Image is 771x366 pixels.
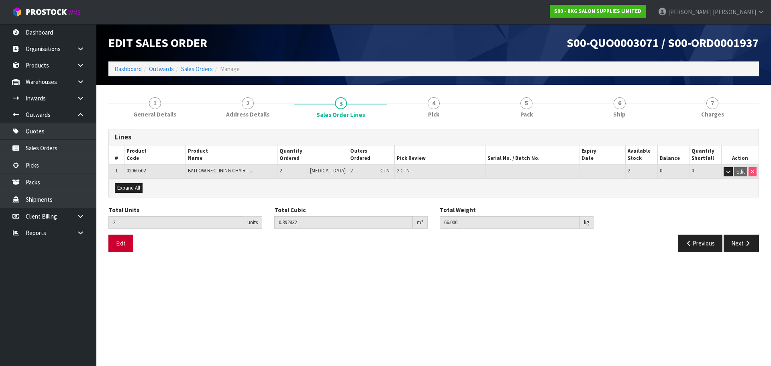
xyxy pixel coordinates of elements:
span: ProStock [26,7,67,17]
span: 1 [115,167,118,174]
th: Outers Ordered [348,145,394,165]
span: General Details [133,110,176,119]
span: [PERSON_NAME] [668,8,712,16]
span: Sales Order Lines [316,110,365,119]
h3: Lines [115,133,753,141]
span: S00-QUO0003071 / S00-ORD0001937 [567,35,759,50]
th: # [109,145,124,165]
th: Quantity Ordered [277,145,348,165]
th: Available Stock [626,145,658,165]
span: 0 [691,167,694,174]
span: Manage [220,65,240,73]
img: cube-alt.png [12,7,22,17]
span: 0 [660,167,662,174]
span: Expand All [117,184,140,191]
span: Sales Order Lines [108,123,759,258]
th: Quantity Shortfall [689,145,722,165]
span: 7 [706,97,718,109]
span: Pack [520,110,533,119]
span: 2 CTN [397,167,410,174]
span: 2 [279,167,282,174]
span: Edit Sales Order [108,35,207,50]
span: 2 [628,167,630,174]
span: 1 [149,97,161,109]
input: Total Cubic [274,216,413,229]
button: Previous [678,235,723,252]
span: 2 [350,167,353,174]
span: 02060502 [126,167,146,174]
span: BATLOW RECLINING CHAIR - ... [188,167,253,174]
span: Ship [613,110,626,119]
button: Edit [734,167,747,177]
button: Expand All [115,183,143,193]
span: 2 [242,97,254,109]
th: Pick Review [394,145,485,165]
label: Total Cubic [274,206,306,214]
button: Next [724,235,759,252]
span: Charges [701,110,724,119]
span: CTN [380,167,390,174]
button: Exit [108,235,133,252]
a: Outwards [149,65,174,73]
th: Action [721,145,759,165]
div: m³ [413,216,428,229]
span: [MEDICAL_DATA] [310,167,346,174]
span: 4 [428,97,440,109]
span: 6 [614,97,626,109]
span: [PERSON_NAME] [713,8,756,16]
th: Serial No. / Batch No. [485,145,579,165]
div: kg [580,216,594,229]
th: Product Name [186,145,277,165]
span: 5 [520,97,532,109]
input: Total Weight [440,216,580,229]
span: Address Details [226,110,269,119]
label: Total Units [108,206,139,214]
label: Total Weight [440,206,476,214]
a: Dashboard [114,65,142,73]
span: 3 [335,97,347,109]
a: S00 - RKG SALON SUPPLIES LIMITED [550,5,646,18]
small: WMS [68,9,81,16]
span: Pick [428,110,439,119]
strong: S00 - RKG SALON SUPPLIES LIMITED [554,8,641,14]
input: Total Units [108,216,243,229]
th: Expiry Date [579,145,626,165]
a: Sales Orders [181,65,213,73]
th: Balance [657,145,689,165]
th: Product Code [124,145,186,165]
div: units [243,216,262,229]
